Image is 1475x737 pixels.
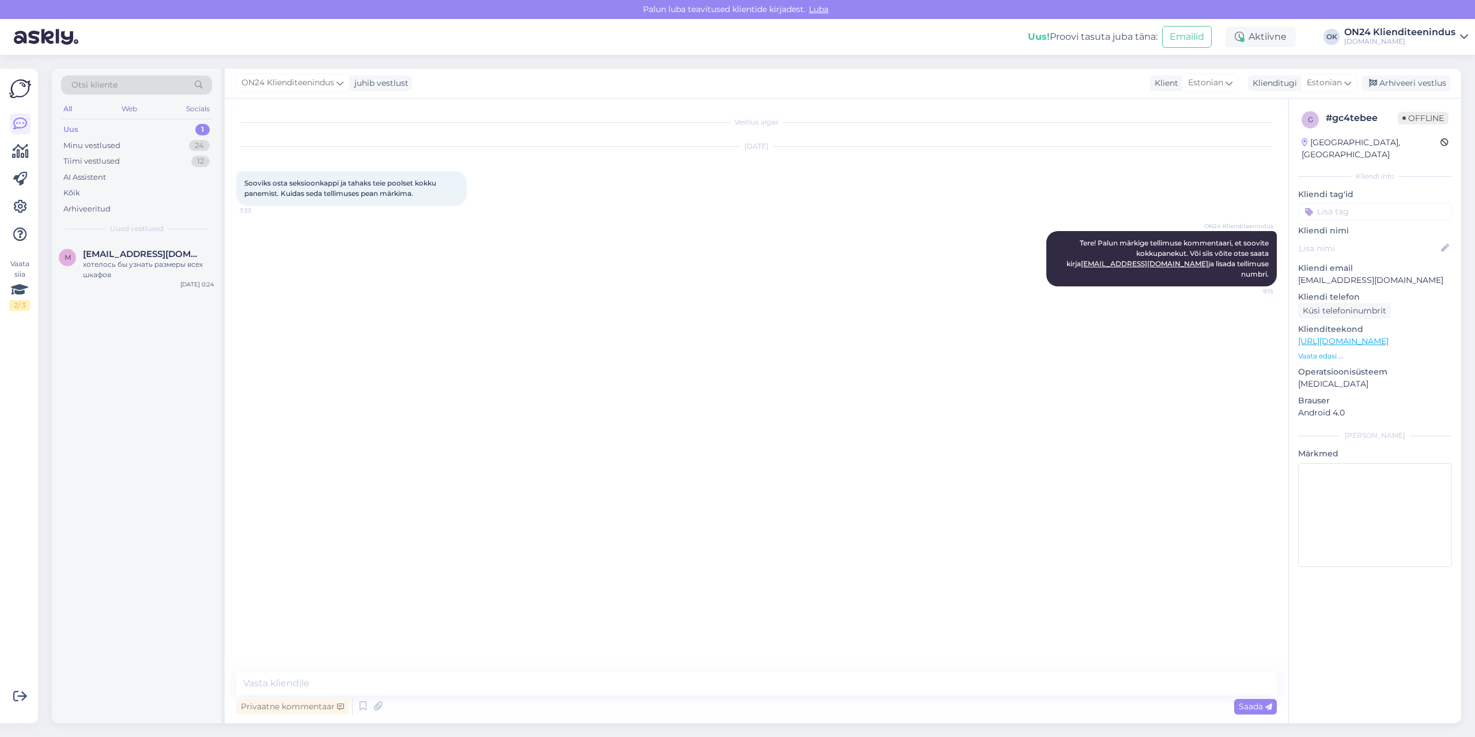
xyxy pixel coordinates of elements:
div: Klienditugi [1248,77,1297,89]
div: Arhiveeri vestlus [1362,75,1451,91]
div: OK [1323,29,1340,45]
p: Vaata edasi ... [1298,351,1452,361]
p: Kliendi tag'id [1298,188,1452,201]
div: Klient [1150,77,1178,89]
span: Sooviks osta seksioonkappi ja tahaks teie poolset kokku panemist. Kuidas seda tellimuses pean mär... [244,179,438,198]
b: Uus! [1028,31,1050,42]
div: 24 [189,140,210,152]
div: Vaata siia [9,259,30,311]
p: Klienditeekond [1298,323,1452,335]
div: Aktiivne [1226,27,1296,47]
div: Minu vestlused [63,140,120,152]
div: [PERSON_NAME] [1298,430,1452,441]
span: Tere! Palun märkige tellimuse kommentaari, et soovite kokkupanekut. Või siis võite otse saata kir... [1066,239,1270,278]
img: Askly Logo [9,78,31,100]
span: m [65,253,71,262]
span: Otsi kliente [71,79,118,91]
span: ON24 Klienditeenindus [241,77,334,89]
span: Estonian [1307,77,1342,89]
span: Estonian [1188,77,1223,89]
div: Küsi telefoninumbrit [1298,303,1391,319]
p: Märkmed [1298,448,1452,460]
input: Lisa tag [1298,203,1452,220]
div: 1 [195,124,210,135]
div: Kliendi info [1298,171,1452,182]
div: Privaatne kommentaar [236,699,349,715]
div: Web [119,101,139,116]
div: 12 [191,156,210,167]
span: Saada [1239,701,1272,712]
div: Tiimi vestlused [63,156,120,167]
p: Kliendi nimi [1298,225,1452,237]
span: 7:33 [240,206,283,215]
div: Socials [184,101,212,116]
div: [GEOGRAPHIC_DATA], [GEOGRAPHIC_DATA] [1302,137,1440,161]
span: marinakene2010@gmail.com [83,249,203,259]
span: Offline [1398,112,1448,124]
div: Proovi tasuta juba täna: [1028,30,1158,44]
div: AI Assistent [63,172,106,183]
input: Lisa nimi [1299,242,1439,255]
p: Operatsioonisüsteem [1298,366,1452,378]
p: Brauser [1298,395,1452,407]
p: [EMAIL_ADDRESS][DOMAIN_NAME] [1298,274,1452,286]
a: [URL][DOMAIN_NAME] [1298,336,1389,346]
span: 9:15 [1230,287,1273,296]
span: Luba [805,4,832,14]
div: juhib vestlust [350,77,409,89]
a: [EMAIL_ADDRESS][DOMAIN_NAME] [1081,259,1208,268]
div: [DATE] 0:24 [180,280,214,289]
div: 2 / 3 [9,300,30,311]
div: ON24 Klienditeenindus [1344,28,1455,37]
div: хотелось бы узнать размеры всех шкафов [83,259,214,280]
span: ON24 Klienditeenindus [1204,222,1273,230]
button: Emailid [1162,26,1212,48]
div: Uus [63,124,78,135]
div: [DATE] [236,141,1277,152]
div: All [61,101,74,116]
p: [MEDICAL_DATA] [1298,378,1452,390]
div: Vestlus algas [236,117,1277,127]
span: Uued vestlused [110,224,164,234]
span: g [1308,115,1313,124]
a: ON24 Klienditeenindus[DOMAIN_NAME] [1344,28,1468,46]
div: Kõik [63,187,80,199]
div: # gc4tebee [1326,111,1398,125]
div: Arhiveeritud [63,203,111,215]
p: Android 4.0 [1298,407,1452,419]
p: Kliendi telefon [1298,291,1452,303]
div: [DOMAIN_NAME] [1344,37,1455,46]
p: Kliendi email [1298,262,1452,274]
